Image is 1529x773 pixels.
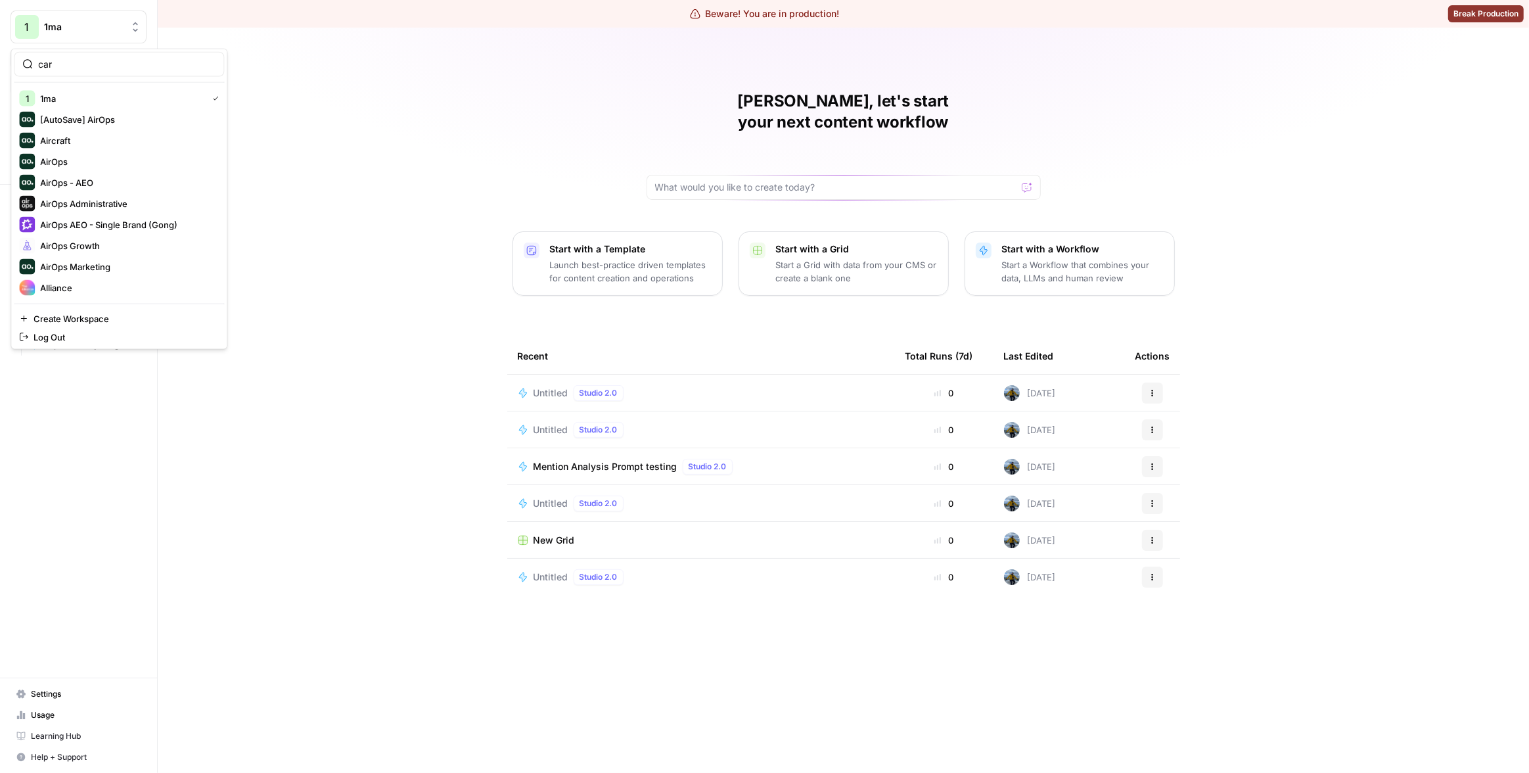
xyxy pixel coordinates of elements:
[1004,422,1020,438] img: in3glgvnhn2s7o88ssfh1l1h6f6j
[690,7,840,20] div: Beware! You are in production!
[11,11,147,43] button: Workspace: 1ma
[580,498,618,509] span: Studio 2.0
[31,751,141,763] span: Help + Support
[1135,338,1170,374] div: Actions
[513,231,723,296] button: Start with a TemplateLaunch best-practice driven templates for content creation and operations
[1004,496,1020,511] img: in3glgvnhn2s7o88ssfh1l1h6f6j
[11,726,147,747] a: Learning Hub
[534,423,568,436] span: Untitled
[905,386,983,400] div: 0
[34,312,214,325] span: Create Workspace
[1004,338,1054,374] div: Last Edited
[40,197,214,210] span: AirOps Administrative
[11,705,147,726] a: Usage
[25,19,30,35] span: 1
[40,92,202,105] span: 1ma
[518,338,884,374] div: Recent
[26,92,29,105] span: 1
[40,281,214,294] span: Alliance
[40,176,214,189] span: AirOps - AEO
[655,181,1016,194] input: What would you like to create today?
[40,218,214,231] span: AirOps AEO - Single Brand (Gong)
[34,331,214,344] span: Log Out
[14,310,224,328] a: Create Workspace
[550,243,712,256] p: Start with a Template
[905,423,983,436] div: 0
[1004,569,1056,585] div: [DATE]
[19,175,35,191] img: AirOps - AEO Logo
[19,154,35,170] img: AirOps Logo
[689,461,727,473] span: Studio 2.0
[580,571,618,583] span: Studio 2.0
[1004,459,1020,475] img: in3glgvnhn2s7o88ssfh1l1h6f6j
[31,709,141,721] span: Usage
[1004,385,1056,401] div: [DATE]
[31,730,141,742] span: Learning Hub
[518,459,884,475] a: Mention Analysis Prompt testingStudio 2.0
[19,133,35,149] img: Aircraft Logo
[534,386,568,400] span: Untitled
[776,258,938,285] p: Start a Grid with data from your CMS or create a blank one
[647,91,1041,133] h1: [PERSON_NAME], let's start your next content workflow
[534,497,568,510] span: Untitled
[518,422,884,438] a: UntitledStudio 2.0
[534,460,677,473] span: Mention Analysis Prompt testing
[40,113,214,126] span: [AutoSave] AirOps
[1002,258,1164,285] p: Start a Workflow that combines your data, LLMs and human review
[1004,422,1056,438] div: [DATE]
[580,387,618,399] span: Studio 2.0
[1002,243,1164,256] p: Start with a Workflow
[905,497,983,510] div: 0
[44,20,124,34] span: 1ma
[905,571,983,584] div: 0
[580,424,618,436] span: Studio 2.0
[19,217,35,233] img: AirOps AEO - Single Brand (Gong) Logo
[14,328,224,346] a: Log Out
[40,260,214,273] span: AirOps Marketing
[739,231,949,296] button: Start with a GridStart a Grid with data from your CMS or create a blank one
[534,534,575,547] span: New Grid
[19,196,35,212] img: AirOps Administrative Logo
[38,58,216,71] input: Search Workspaces
[40,155,214,168] span: AirOps
[11,49,227,350] div: Workspace: 1ma
[905,460,983,473] div: 0
[965,231,1175,296] button: Start with a WorkflowStart a Workflow that combines your data, LLMs and human review
[518,534,884,547] a: New Grid
[1004,532,1056,548] div: [DATE]
[1004,385,1020,401] img: in3glgvnhn2s7o88ssfh1l1h6f6j
[518,385,884,401] a: UntitledStudio 2.0
[19,238,35,254] img: AirOps Growth Logo
[905,534,983,547] div: 0
[11,747,147,768] button: Help + Support
[1448,5,1524,22] button: Break Production
[518,569,884,585] a: UntitledStudio 2.0
[40,134,214,147] span: Aircraft
[19,259,35,275] img: AirOps Marketing Logo
[19,280,35,296] img: Alliance Logo
[19,112,35,128] img: [AutoSave] AirOps Logo
[776,243,938,256] p: Start with a Grid
[40,239,214,252] span: AirOps Growth
[1453,8,1518,20] span: Break Production
[518,496,884,511] a: UntitledStudio 2.0
[905,338,973,374] div: Total Runs (7d)
[11,684,147,705] a: Settings
[1004,496,1056,511] div: [DATE]
[534,571,568,584] span: Untitled
[1004,569,1020,585] img: in3glgvnhn2s7o88ssfh1l1h6f6j
[550,258,712,285] p: Launch best-practice driven templates for content creation and operations
[1004,532,1020,548] img: in3glgvnhn2s7o88ssfh1l1h6f6j
[31,688,141,700] span: Settings
[1004,459,1056,475] div: [DATE]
